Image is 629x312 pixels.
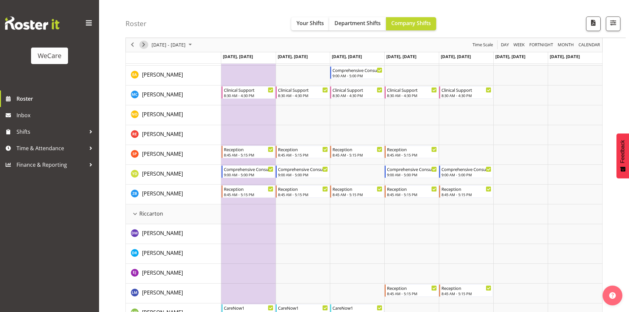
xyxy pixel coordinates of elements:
div: Zephy Bennett"s event - Reception Begin From Monday, November 3, 2025 at 8:45:00 AM GMT+13:00 End... [222,185,275,198]
div: Samantha Poultney"s event - Reception Begin From Thursday, November 6, 2025 at 8:45:00 AM GMT+13:... [385,146,438,158]
td: Ena Advincula resource [126,66,221,86]
span: [PERSON_NAME] [142,190,183,197]
div: 9:00 AM - 5:00 PM [278,172,328,177]
span: [DATE], [DATE] [332,53,362,59]
span: Department Shifts [334,19,381,27]
button: November 2025 [151,41,195,49]
button: Download a PDF of the roster according to the set date range. [586,17,601,31]
span: Finance & Reporting [17,160,86,170]
div: 8:45 AM - 5:15 PM [332,152,382,157]
span: [DATE], [DATE] [550,53,580,59]
span: calendar [578,41,601,49]
button: Timeline Day [500,41,510,49]
div: 9:00 AM - 5:00 PM [387,172,437,177]
div: Reception [278,146,328,153]
div: Mary Childs"s event - Clinical Support Begin From Thursday, November 6, 2025 at 8:30:00 AM GMT+13... [385,86,438,99]
div: Comprehensive Consult [224,166,274,172]
a: [PERSON_NAME] [142,71,183,79]
div: Lainie Montgomery"s event - Reception Begin From Thursday, November 6, 2025 at 8:45:00 AM GMT+13:... [385,284,438,297]
span: [PERSON_NAME] [142,150,183,157]
div: Clinical Support [224,87,274,93]
span: [PERSON_NAME] [142,289,183,296]
a: [PERSON_NAME] [142,190,183,197]
td: Deepti Mahajan resource [126,224,221,244]
a: [PERSON_NAME] [142,90,183,98]
div: Zephy Bennett"s event - Reception Begin From Wednesday, November 5, 2025 at 8:45:00 AM GMT+13:00 ... [330,185,384,198]
div: Clinical Support [387,87,437,93]
div: 8:45 AM - 5:15 PM [332,192,382,197]
div: Clinical Support [332,87,382,93]
button: Next [139,41,148,49]
a: [PERSON_NAME] [142,150,183,158]
td: Zephy Bennett resource [126,185,221,204]
button: Feedback - Show survey [616,133,629,178]
span: Day [500,41,509,49]
div: Yvonne Denny"s event - Comprehensive Consult Begin From Thursday, November 6, 2025 at 9:00:00 AM ... [385,165,438,178]
span: [DATE], [DATE] [278,53,308,59]
div: Reception [387,285,437,291]
div: Mary Childs"s event - Clinical Support Begin From Monday, November 3, 2025 at 8:30:00 AM GMT+13:0... [222,86,275,99]
button: Your Shifts [291,17,329,30]
span: Time Scale [472,41,494,49]
div: Reception [387,146,437,153]
div: Comprehensive Consult [387,166,437,172]
div: Comprehensive Consult [278,166,328,172]
span: [DATE], [DATE] [386,53,416,59]
div: CareNow1 [278,304,328,311]
button: Filter Shifts [606,17,620,31]
div: 8:45 AM - 5:15 PM [387,291,437,296]
div: Reception [332,186,382,192]
span: [PERSON_NAME] [142,170,183,177]
h4: Roster [125,20,147,27]
span: Your Shifts [297,19,324,27]
div: 9:00 AM - 5:00 PM [441,172,491,177]
td: Deepti Raturi resource [126,244,221,264]
td: Mary Childs resource [126,86,221,105]
div: 8:45 AM - 5:15 PM [387,192,437,197]
span: Inbox [17,110,96,120]
button: Company Shifts [386,17,436,30]
div: 8:30 AM - 4:30 PM [332,93,382,98]
div: Reception [278,186,328,192]
div: Reception [332,146,382,153]
div: CareNow1 [224,304,274,311]
div: CareNow1 [332,304,382,311]
img: help-xxl-2.png [609,292,616,299]
span: [PERSON_NAME] [142,269,183,276]
a: [PERSON_NAME] [142,170,183,178]
div: Zephy Bennett"s event - Reception Begin From Tuesday, November 4, 2025 at 8:45:00 AM GMT+13:00 En... [276,185,330,198]
div: Reception [224,146,274,153]
span: Riccarton [139,210,163,218]
div: 9:00 AM - 5:00 PM [332,73,382,78]
span: Shifts [17,127,86,137]
div: Mary Childs"s event - Clinical Support Begin From Tuesday, November 4, 2025 at 8:30:00 AM GMT+13:... [276,86,330,99]
div: 8:45 AM - 5:15 PM [441,291,491,296]
div: 8:30 AM - 4:30 PM [441,93,491,98]
span: Feedback [620,140,626,163]
span: Roster [17,94,96,104]
span: [PERSON_NAME] [142,249,183,257]
a: [PERSON_NAME] [142,289,183,296]
img: Rosterit website logo [5,17,59,30]
span: [DATE], [DATE] [441,53,471,59]
div: 9:00 AM - 5:00 PM [224,172,274,177]
div: 8:30 AM - 4:30 PM [224,93,274,98]
div: 8:30 AM - 4:30 PM [387,93,437,98]
span: [PERSON_NAME] [142,111,183,118]
span: Month [557,41,575,49]
td: Lainie Montgomery resource [126,284,221,303]
div: Zephy Bennett"s event - Reception Begin From Thursday, November 6, 2025 at 8:45:00 AM GMT+13:00 E... [385,185,438,198]
div: Reception [441,186,491,192]
a: [PERSON_NAME] [142,130,183,138]
button: Department Shifts [329,17,386,30]
div: Mary Childs"s event - Clinical Support Begin From Friday, November 7, 2025 at 8:30:00 AM GMT+13:0... [439,86,493,99]
div: Yvonne Denny"s event - Comprehensive Consult Begin From Tuesday, November 4, 2025 at 9:00:00 AM G... [276,165,330,178]
div: 8:45 AM - 5:15 PM [441,192,491,197]
div: Clinical Support [441,87,491,93]
div: WeCare [38,51,61,61]
td: Yvonne Denny resource [126,165,221,185]
div: 8:45 AM - 5:15 PM [224,152,274,157]
div: November 03 - 09, 2025 [149,38,196,52]
button: Fortnight [528,41,554,49]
